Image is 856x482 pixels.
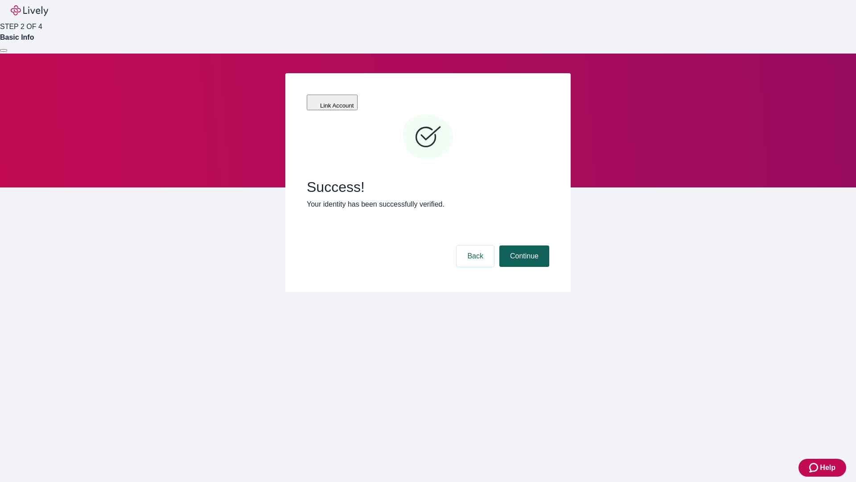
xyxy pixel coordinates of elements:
span: Help [820,462,835,473]
p: Your identity has been successfully verified. [307,199,549,210]
button: Continue [499,245,549,267]
svg: Zendesk support icon [809,462,820,473]
button: Link Account [307,95,358,110]
svg: Checkmark icon [401,111,455,164]
img: Lively [11,5,48,16]
button: Zendesk support iconHelp [798,459,846,477]
span: Success! [307,179,549,195]
button: Back [457,245,494,267]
